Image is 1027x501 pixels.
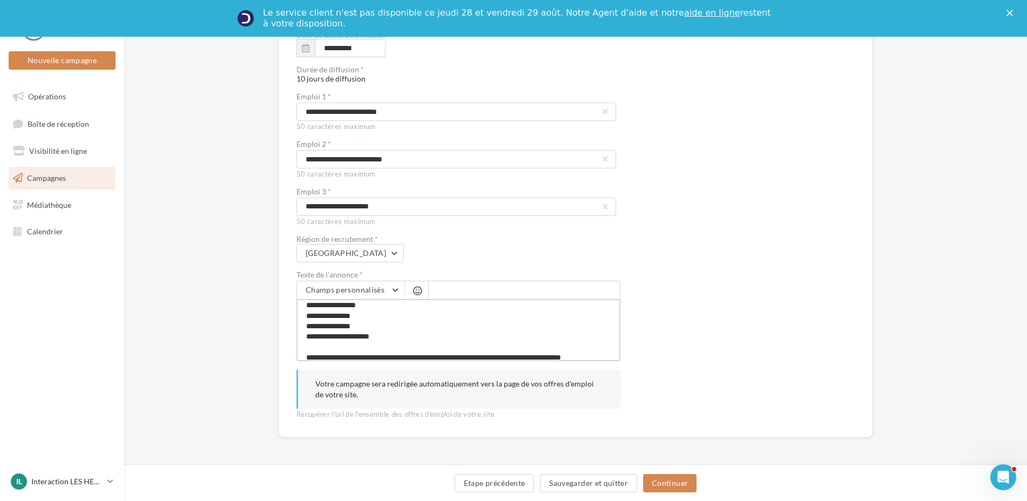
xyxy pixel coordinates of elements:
p: Votre campagne sera redirigée automatiquement vers la page de vos offres d'emploi de votre site. [315,378,603,400]
iframe: Intercom live chat [990,464,1016,490]
div: 50 caractères maximum [296,122,620,132]
a: Boîte de réception [6,112,118,136]
label: Emploi 3 * [296,188,612,195]
div: Région de recrutement * [296,235,620,243]
a: Calendrier [6,220,118,243]
span: Champs personnalisés [306,285,384,294]
div: Fermer [1006,10,1017,16]
a: aide en ligne [684,8,740,18]
a: Visibilité en ligne [6,140,118,163]
a: Médiathèque [6,194,118,216]
label: Texte de l'annonce * [296,271,620,279]
span: 10 jours de diffusion [296,66,620,83]
label: Emploi 1 * [296,93,612,100]
a: IL Interaction LES HERBIERS [9,471,116,492]
div: 50 caractères maximum [296,170,620,179]
label: Emploi 2 * [296,140,612,148]
button: Sauvegarder et quitter [540,474,637,492]
button: Nouvelle campagne [9,51,116,70]
span: Campagnes [27,173,66,182]
p: Interaction LES HERBIERS [31,476,103,487]
button: Champs personnalisés [297,281,404,300]
a: Campagnes [6,167,118,189]
button: [GEOGRAPHIC_DATA] [296,244,404,262]
div: Le service client n'est pas disponible ce jeudi 28 et vendredi 29 août. Notre Agent d'aide et not... [263,8,773,29]
div: 50 caractères maximum [296,217,620,227]
span: Boîte de réception [28,119,89,128]
button: Etape précédente [455,474,535,492]
img: Profile image for Service-Client [237,10,254,27]
span: Calendrier [27,227,63,236]
span: Visibilité en ligne [29,146,87,155]
button: Continuer [643,474,697,492]
a: Opérations [6,85,118,108]
div: Durée de diffusion * [296,66,620,73]
span: IL [16,476,22,487]
div: Récupérer l'url de l'ensemble des offres d'emploi de votre site [296,410,620,419]
span: Médiathèque [27,200,71,209]
span: Opérations [28,92,66,101]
